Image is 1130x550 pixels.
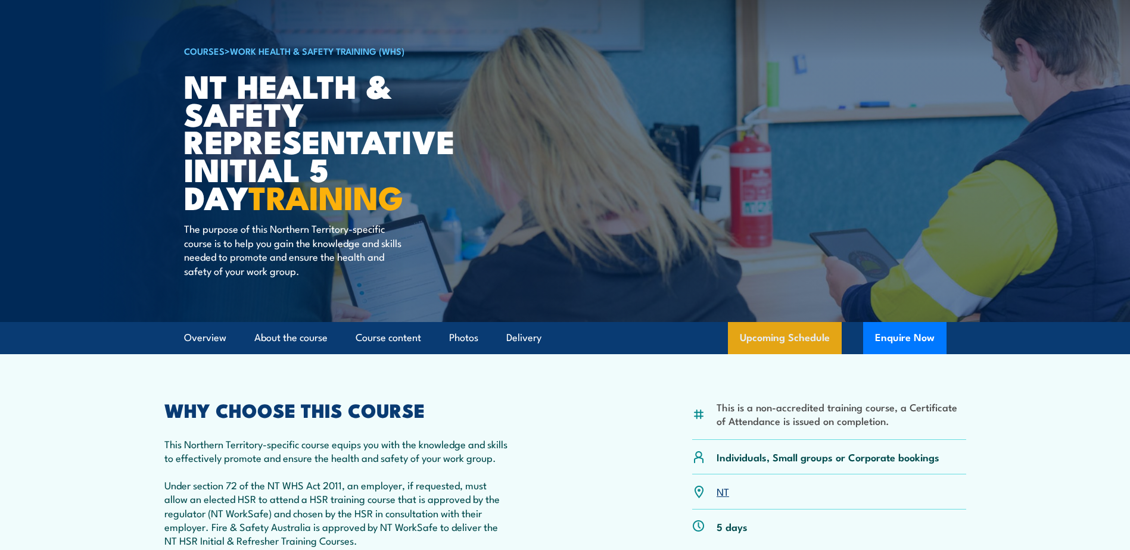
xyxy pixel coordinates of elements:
h6: > [184,43,478,58]
button: Enquire Now [863,322,947,354]
a: Course content [356,322,421,354]
li: This is a non-accredited training course, a Certificate of Attendance is issued on completion. [717,400,966,428]
p: Individuals, Small groups or Corporate bookings [717,450,939,464]
a: Work Health & Safety Training (WHS) [230,44,404,57]
h2: WHY CHOOSE THIS COURSE [164,401,512,418]
h1: NT Health & Safety Representative Initial 5 Day [184,71,478,211]
p: This Northern Territory-specific course equips you with the knowledge and skills to effectively p... [164,437,512,465]
p: 5 days [717,520,748,533]
a: About the course [254,322,328,354]
a: Upcoming Schedule [728,322,842,354]
a: Overview [184,322,226,354]
p: The purpose of this Northern Territory-specific course is to help you gain the knowledge and skil... [184,221,401,277]
p: Under section 72 of the NT WHS Act 2011, an employer, if requested, must allow an elected HSR to ... [164,478,512,548]
strong: TRAINING [248,171,403,221]
a: NT [717,484,729,498]
a: COURSES [184,44,225,57]
a: Photos [449,322,478,354]
a: Delivery [506,322,541,354]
